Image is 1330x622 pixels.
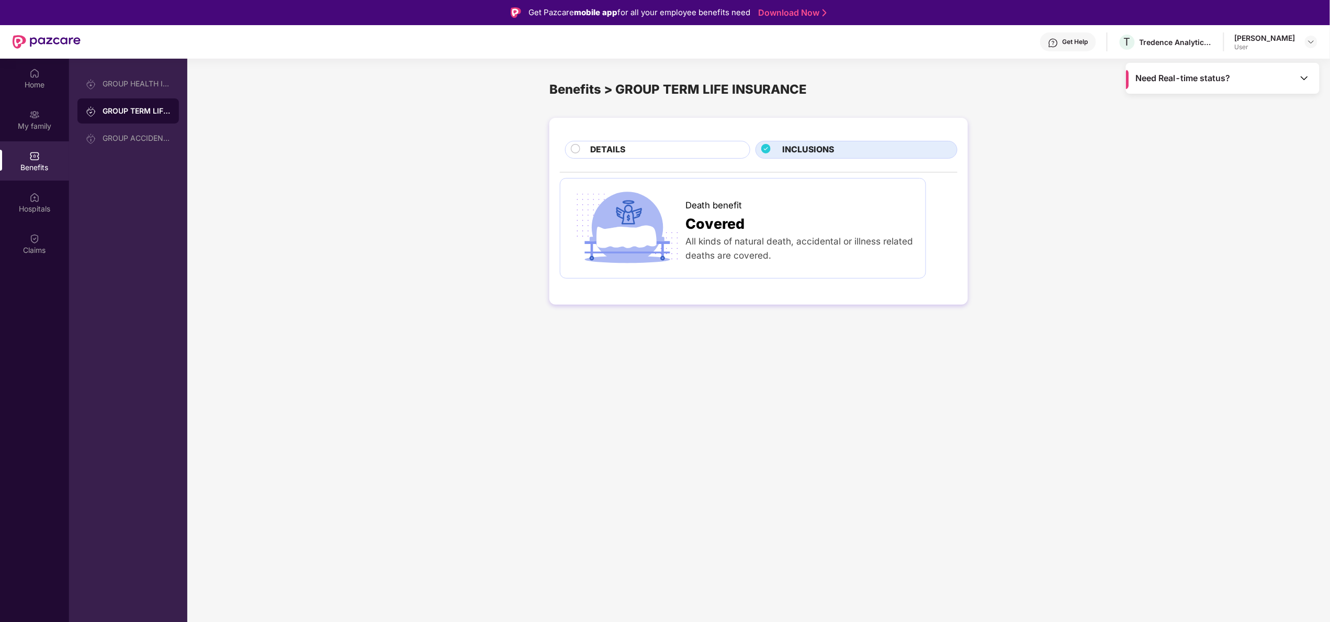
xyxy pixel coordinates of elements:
img: Toggle Icon [1299,73,1310,83]
div: User [1235,43,1295,51]
img: svg+xml;base64,PHN2ZyBpZD0iQmVuZWZpdHMiIHhtbG5zPSJodHRwOi8vd3d3LnczLm9yZy8yMDAwL3N2ZyIgd2lkdGg9Ij... [29,151,40,161]
img: New Pazcare Logo [13,35,81,49]
span: Death benefit [685,198,742,213]
img: svg+xml;base64,PHN2ZyBpZD0iSG9tZSIgeG1sbnM9Imh0dHA6Ly93d3cudzMub3JnLzIwMDAvc3ZnIiB3aWR0aD0iMjAiIG... [29,68,40,79]
img: svg+xml;base64,PHN2ZyBpZD0iSGVscC0zMngzMiIgeG1sbnM9Imh0dHA6Ly93d3cudzMub3JnLzIwMDAvc3ZnIiB3aWR0aD... [1048,38,1058,48]
div: GROUP HEALTH INSURANCE [103,80,171,88]
div: GROUP ACCIDENTAL INSURANCE [103,134,171,142]
strong: mobile app [574,7,617,17]
img: svg+xml;base64,PHN2ZyB3aWR0aD0iMjAiIGhlaWdodD0iMjAiIHZpZXdCb3g9IjAgMCAyMCAyMCIgZmlsbD0ibm9uZSIgeG... [86,106,96,117]
div: Tredence Analytics Solutions Private Limited [1140,37,1213,47]
span: Covered [685,213,745,235]
img: svg+xml;base64,PHN2ZyBpZD0iSG9zcGl0YWxzIiB4bWxucz0iaHR0cDovL3d3dy53My5vcmcvMjAwMC9zdmciIHdpZHRoPS... [29,192,40,203]
span: DETAILS [591,143,626,157]
div: GROUP TERM LIFE INSURANCE [103,106,171,116]
div: Benefits > GROUP TERM LIFE INSURANCE [549,80,968,99]
img: Stroke [822,7,827,18]
img: svg+xml;base64,PHN2ZyB3aWR0aD0iMjAiIGhlaWdodD0iMjAiIHZpZXdCb3g9IjAgMCAyMCAyMCIgZmlsbD0ibm9uZSIgeG... [86,134,96,144]
span: T [1124,36,1131,48]
div: [PERSON_NAME] [1235,33,1295,43]
span: All kinds of natural death, accidental or illness related deaths are covered. [685,236,913,261]
img: svg+xml;base64,PHN2ZyB3aWR0aD0iMjAiIGhlaWdodD0iMjAiIHZpZXdCb3g9IjAgMCAyMCAyMCIgZmlsbD0ibm9uZSIgeG... [86,79,96,90]
img: svg+xml;base64,PHN2ZyBpZD0iQ2xhaW0iIHhtbG5zPSJodHRwOi8vd3d3LnczLm9yZy8yMDAwL3N2ZyIgd2lkdGg9IjIwIi... [29,234,40,244]
img: icon [571,189,684,268]
span: Need Real-time status? [1136,73,1231,84]
img: Logo [511,7,521,18]
a: Download Now [758,7,824,18]
img: svg+xml;base64,PHN2ZyB3aWR0aD0iMjAiIGhlaWdodD0iMjAiIHZpZXdCb3g9IjAgMCAyMCAyMCIgZmlsbD0ibm9uZSIgeG... [29,109,40,120]
div: Get Help [1063,38,1088,46]
div: Get Pazcare for all your employee benefits need [528,6,750,19]
span: INCLUSIONS [782,143,834,157]
img: svg+xml;base64,PHN2ZyBpZD0iRHJvcGRvd24tMzJ4MzIiIHhtbG5zPSJodHRwOi8vd3d3LnczLm9yZy8yMDAwL3N2ZyIgd2... [1307,38,1315,46]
